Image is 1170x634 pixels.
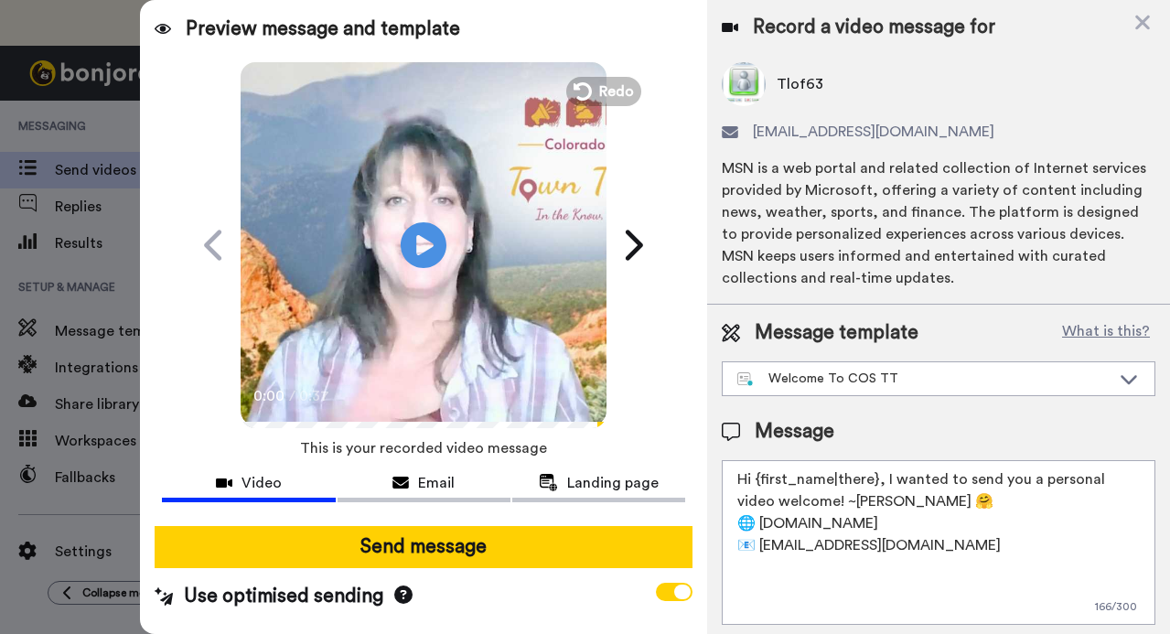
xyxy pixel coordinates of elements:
div: Welcome To COS TT [737,370,1111,388]
span: Message template [755,319,918,347]
span: Use optimised sending [184,583,383,610]
img: nextgen-template.svg [737,372,755,387]
button: Send message [155,526,692,568]
span: Email [418,472,455,494]
span: Video [242,472,282,494]
span: 0:37 [299,385,331,407]
span: Landing page [567,472,659,494]
span: / [289,385,295,407]
textarea: Hi {first_name|there}, I wanted to send you a personal video welcome! ~[PERSON_NAME] 🤗 🌐 [DOMAIN_... [722,460,1155,625]
span: This is your recorded video message [300,428,547,468]
button: What is this? [1057,319,1155,347]
div: MSN is a web portal and related collection of Internet services provided by Microsoft, offering a... [722,157,1155,289]
span: Message [755,418,834,446]
span: 0:00 [253,385,285,407]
